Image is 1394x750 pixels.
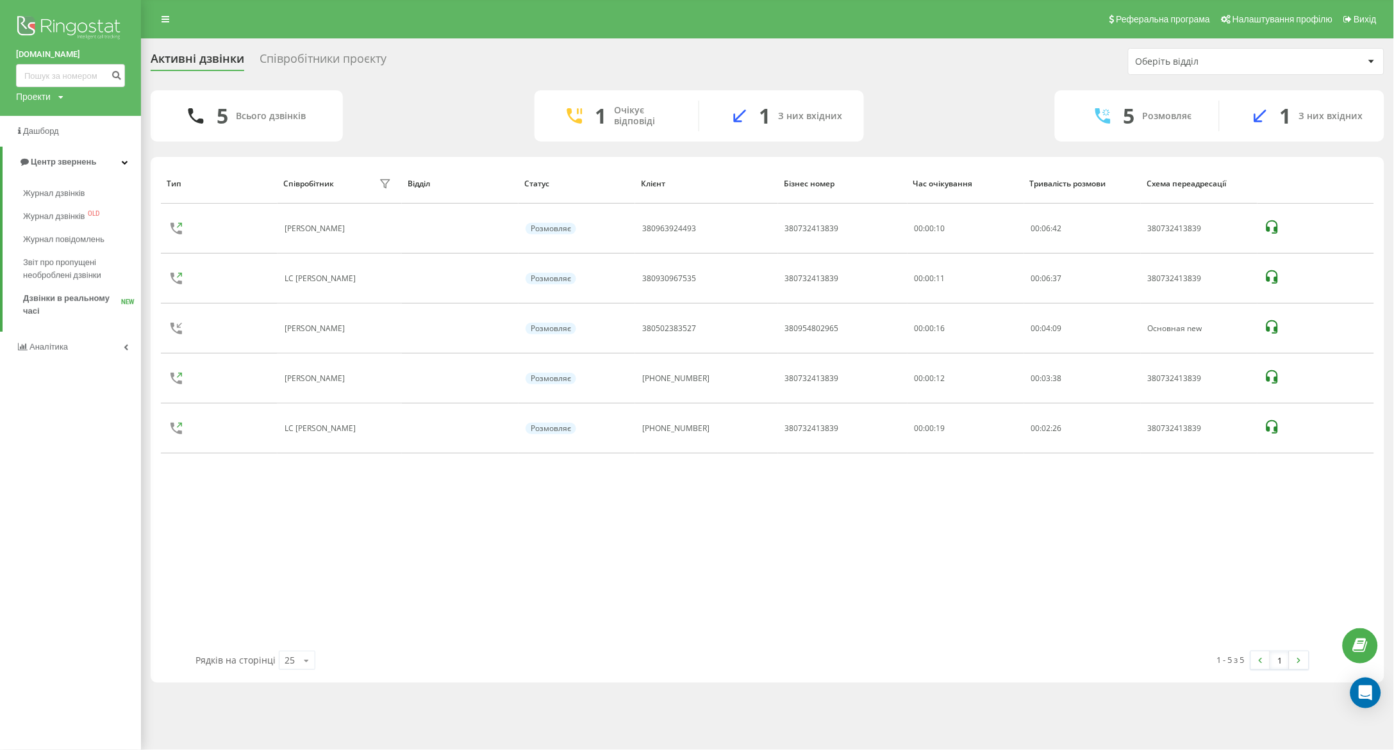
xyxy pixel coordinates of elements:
div: Розмовляє [1143,111,1192,122]
div: Всього дзвінків [236,111,306,122]
div: LC [PERSON_NAME] [285,274,359,283]
span: Журнал дзвінків [23,210,85,223]
div: 380732413839 [785,374,839,383]
div: Основная new [1148,324,1250,333]
div: Статус [524,179,629,188]
div: : : [1031,274,1062,283]
span: Налаштування профілю [1232,14,1332,24]
div: 00:00:12 [915,374,1017,383]
span: 42 [1053,223,1062,234]
span: 03 [1042,373,1051,384]
span: 06 [1042,223,1051,234]
div: 380732413839 [785,424,839,433]
div: Очікує відповіді [615,105,679,127]
div: [PHONE_NUMBER] [642,374,709,383]
div: 00:00:11 [915,274,1017,283]
span: Журнал дзвінків [23,187,85,200]
div: Співробітник [284,179,335,188]
div: 00:00:10 [915,224,1017,233]
div: Відділ [408,179,512,188]
div: 380732413839 [1148,424,1250,433]
div: Час очікування [913,179,1018,188]
span: Аналiтика [29,342,68,352]
a: 1 [1270,651,1290,669]
div: З них вхідних [1299,111,1363,122]
span: 00 [1031,423,1040,434]
div: Оберіть відділ [1136,56,1289,67]
div: 380732413839 [785,274,839,283]
span: Центр звернень [31,157,96,167]
a: [DOMAIN_NAME] [16,48,125,61]
span: Дзвінки в реальному часі [23,292,121,318]
div: [PERSON_NAME] [285,324,348,333]
div: Розмовляє [526,423,576,434]
div: 1 [1280,104,1291,128]
div: Розмовляє [526,273,576,284]
a: Журнал дзвінківOLD [23,205,141,228]
span: Рядків на сторінці [195,654,276,666]
div: Проекти [16,90,51,103]
div: 380502383527 [642,324,696,333]
div: Клієнт [641,179,772,188]
div: 380732413839 [1148,374,1250,383]
span: 02 [1042,423,1051,434]
a: Журнал дзвінків [23,182,141,205]
span: 00 [1031,223,1040,234]
div: : : [1031,424,1062,433]
div: [PERSON_NAME] [285,374,348,383]
div: : : [1031,324,1062,333]
span: 06 [1042,273,1051,284]
div: Розмовляє [526,373,576,384]
div: Тривалість розмови [1030,179,1134,188]
div: 00:00:16 [915,324,1017,333]
span: 00 [1031,373,1040,384]
div: 5 [1124,104,1135,128]
span: Журнал повідомлень [23,233,104,246]
div: [PHONE_NUMBER] [642,424,709,433]
div: 1 - 5 з 5 [1217,653,1245,666]
div: Співробітники проєкту [260,52,386,72]
a: Звіт про пропущені необроблені дзвінки [23,251,141,287]
div: 25 [285,654,295,667]
div: Open Intercom Messenger [1350,678,1381,708]
div: Бізнес номер [784,179,901,188]
span: 00 [1031,323,1040,334]
div: : : [1031,374,1062,383]
div: Розмовляє [526,323,576,334]
div: 380732413839 [785,224,839,233]
div: Тип [167,179,271,188]
span: Вихід [1354,14,1377,24]
div: 380732413839 [1148,224,1250,233]
div: 1 [595,104,607,128]
div: 00:00:19 [915,424,1017,433]
div: Активні дзвінки [151,52,244,72]
div: 380963924493 [642,224,696,233]
a: Журнал повідомлень [23,228,141,251]
div: [PERSON_NAME] [285,224,348,233]
div: 380954802965 [785,324,839,333]
span: 09 [1053,323,1062,334]
span: 37 [1053,273,1062,284]
div: 380930967535 [642,274,696,283]
span: Реферальна програма [1116,14,1211,24]
div: 5 [217,104,228,128]
div: : : [1031,224,1062,233]
span: 00 [1031,273,1040,284]
div: LC [PERSON_NAME] [285,424,359,433]
div: З них вхідних [779,111,843,122]
div: Розмовляє [526,223,576,234]
span: Звіт про пропущені необроблені дзвінки [23,256,135,282]
img: Ringostat logo [16,13,125,45]
span: 26 [1053,423,1062,434]
div: 1 [759,104,771,128]
input: Пошук за номером [16,64,125,87]
span: 38 [1053,373,1062,384]
span: 04 [1042,323,1051,334]
div: Схема переадресації [1147,179,1251,188]
div: 380732413839 [1148,274,1250,283]
a: Дзвінки в реальному часіNEW [23,287,141,323]
span: Дашборд [23,126,59,136]
a: Центр звернень [3,147,141,177]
